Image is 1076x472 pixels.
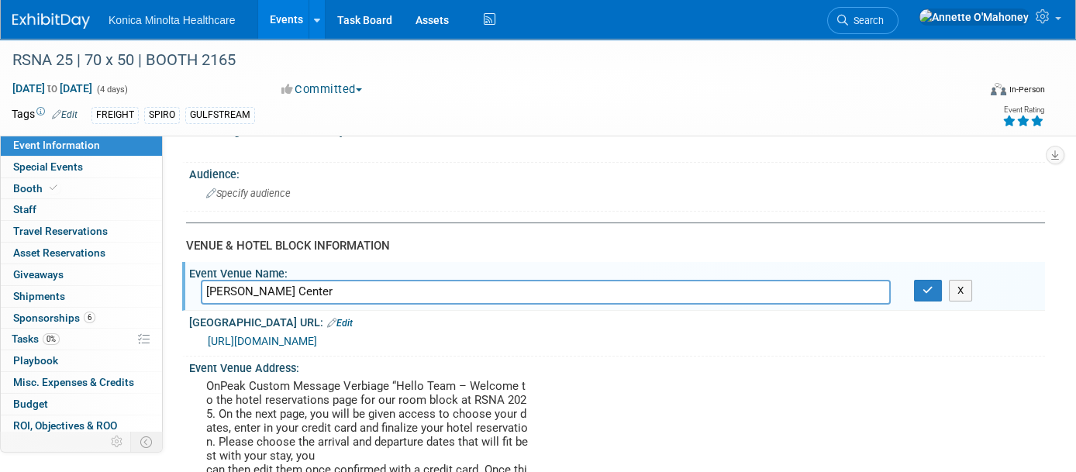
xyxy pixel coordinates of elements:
span: Asset Reservations [13,246,105,259]
a: Tasks0% [1,329,162,350]
i: Booth reservation complete [50,184,57,192]
span: Sponsorships [13,312,95,324]
div: Audience: [189,163,1045,182]
td: Personalize Event Tab Strip [104,432,131,452]
span: Staff [13,203,36,215]
button: X [949,280,973,301]
div: RSNA 25 | 70 x 50 | BOOTH 2165 [7,47,957,74]
span: to [45,82,60,95]
a: Sponsorships6 [1,308,162,329]
span: Konica Minolta Healthcare [109,14,235,26]
a: Shipments [1,286,162,307]
a: Asset Reservations [1,243,162,264]
a: [URL][DOMAIN_NAME] [208,335,317,347]
div: FREIGHT [91,107,139,123]
a: Booth [1,178,162,199]
span: Specify audience [206,188,291,199]
a: Edit [327,318,353,329]
span: Special Events [13,160,83,173]
a: Search [827,7,898,34]
div: SPIRO [144,107,180,123]
img: Annette O'Mahoney [919,9,1029,26]
span: Playbook [13,354,58,367]
span: ROI, Objectives & ROO [13,419,117,432]
img: Format-Inperson.png [991,83,1006,95]
span: Tasks [12,332,60,345]
span: [DATE] [DATE] [12,81,93,95]
span: Shipments [13,290,65,302]
div: [GEOGRAPHIC_DATA] URL: [189,311,1045,331]
div: Event Venue Name: [189,262,1045,281]
a: Budget [1,394,162,415]
img: ExhibitDay [12,13,90,29]
span: Search [848,15,884,26]
a: Travel Reservations [1,221,162,242]
span: Misc. Expenses & Credits [13,376,134,388]
a: Playbook [1,350,162,371]
a: Special Events [1,157,162,177]
span: Travel Reservations [13,225,108,237]
div: VENUE & HOTEL BLOCK INFORMATION [186,238,1033,254]
body: Rich Text Area. Press ALT-0 for help. [9,6,666,22]
span: 0% [43,333,60,345]
span: (4 days) [95,84,128,95]
div: GULFSTREAM [185,107,255,123]
td: Tags [12,106,78,124]
span: Event Information [13,139,100,151]
div: In-Person [1009,84,1045,95]
span: Budget [13,398,48,410]
div: Event Format [892,81,1045,104]
a: ROI, Objectives & ROO [1,415,162,436]
td: Toggle Event Tabs [131,432,163,452]
div: Event Venue Address: [189,357,1045,376]
a: Staff [1,199,162,220]
span: Giveaways [13,268,64,281]
a: Edit [52,109,78,120]
div: Event Rating [1002,106,1044,114]
span: 6 [84,312,95,323]
a: Misc. Expenses & Credits [1,372,162,393]
button: Committed [276,81,368,98]
a: Giveaways [1,264,162,285]
a: Event Information [1,135,162,156]
span: Booth [13,182,60,195]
